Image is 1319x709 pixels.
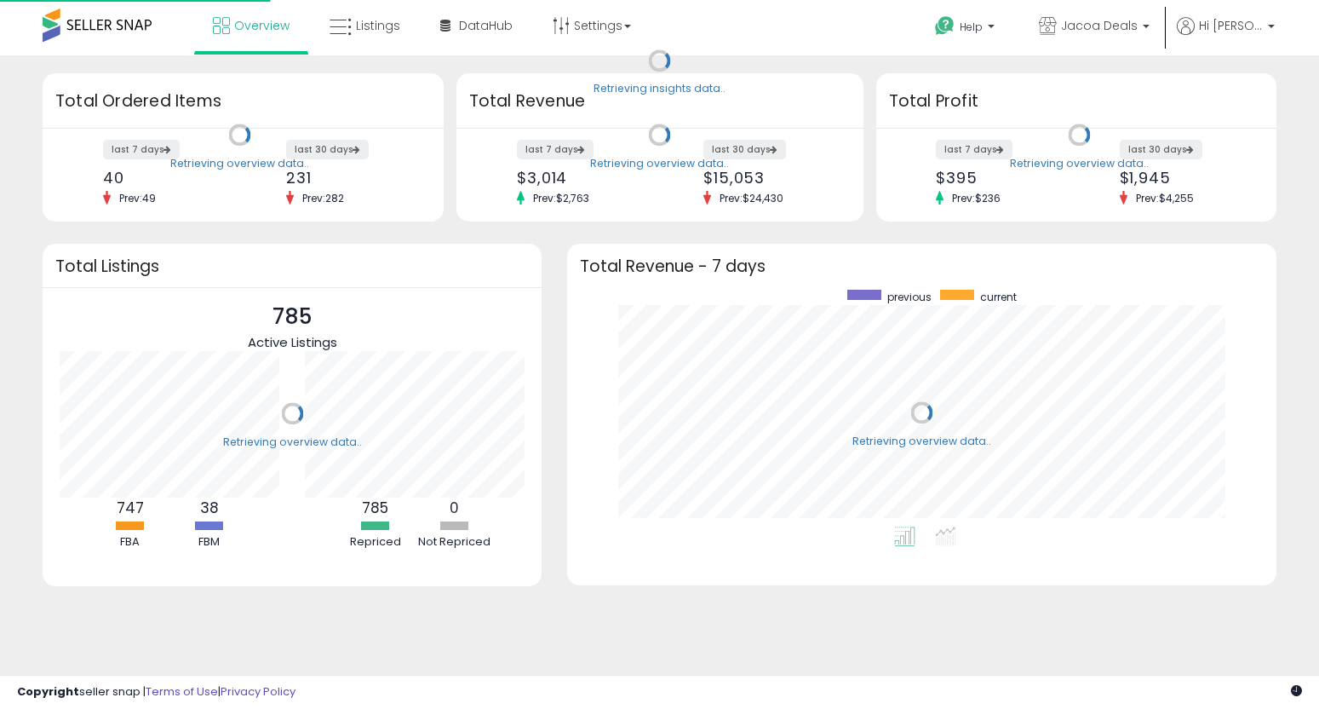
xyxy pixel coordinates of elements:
div: Retrieving overview data.. [852,434,991,449]
div: Retrieving overview data.. [223,435,362,450]
span: Listings [356,17,400,34]
span: DataHub [459,17,513,34]
i: Get Help [934,15,955,37]
div: Retrieving overview data.. [1010,156,1149,171]
span: Help [960,20,983,34]
span: Hi [PERSON_NAME] [1199,17,1263,34]
div: Retrieving overview data.. [170,156,309,171]
a: Terms of Use [146,683,218,700]
div: Retrieving overview data.. [590,156,729,171]
span: Overview [234,17,290,34]
a: Help [921,3,1012,55]
div: seller snap | | [17,684,295,700]
strong: Copyright [17,683,79,700]
a: Hi [PERSON_NAME] [1177,17,1275,55]
span: Jacoa Deals [1061,17,1138,34]
a: Privacy Policy [221,683,295,700]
